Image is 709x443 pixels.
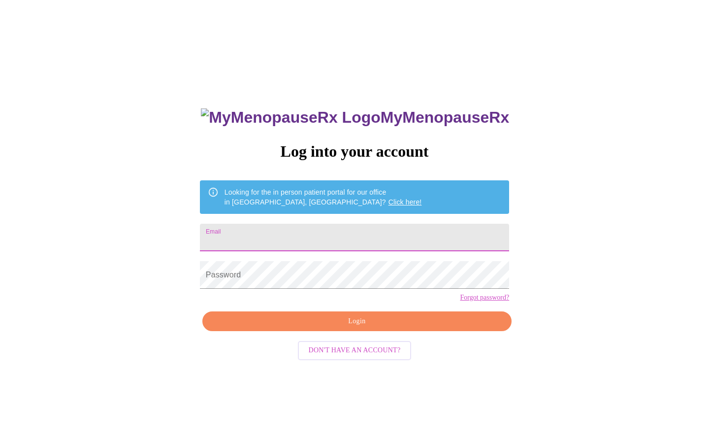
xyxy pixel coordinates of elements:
[225,183,422,211] div: Looking for the in person patient portal for our office in [GEOGRAPHIC_DATA], [GEOGRAPHIC_DATA]?
[201,108,380,127] img: MyMenopauseRx Logo
[309,344,401,357] span: Don't have an account?
[201,108,509,127] h3: MyMenopauseRx
[298,341,412,360] button: Don't have an account?
[295,345,414,354] a: Don't have an account?
[202,311,512,332] button: Login
[200,142,509,161] h3: Log into your account
[460,294,509,302] a: Forgot password?
[214,315,500,328] span: Login
[388,198,422,206] a: Click here!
